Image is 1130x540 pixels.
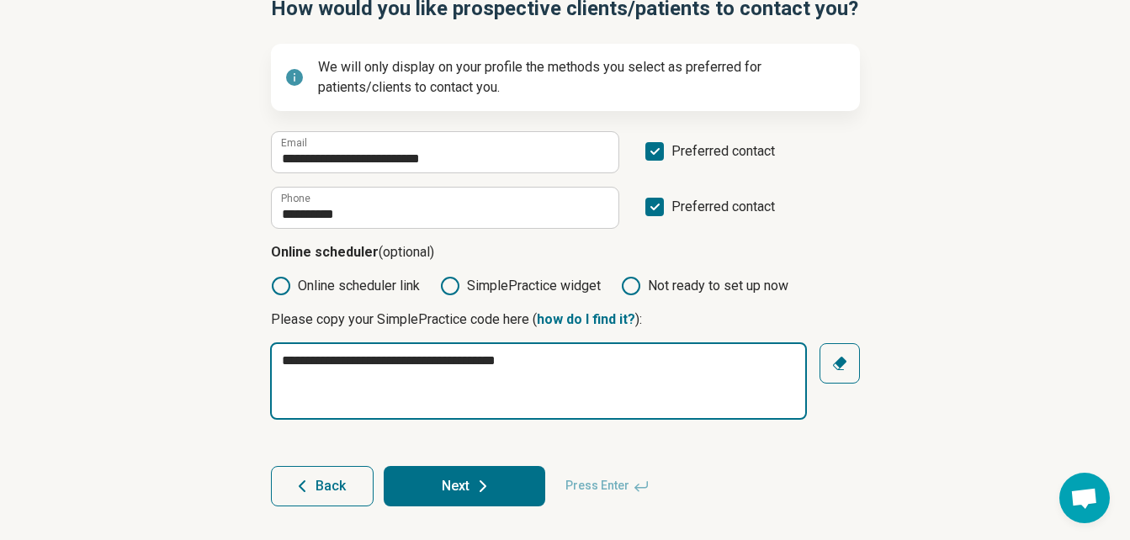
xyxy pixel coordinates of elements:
label: SimplePractice widget [440,276,601,296]
label: Phone [281,193,310,204]
span: Back [316,479,346,493]
span: Preferred contact [671,197,775,229]
button: Back [271,466,374,506]
p: We will only display on your profile the methods you select as preferred for patients/clients to ... [318,57,846,98]
label: Not ready to set up now [621,276,788,296]
p: Please copy your SimplePractice code here ( ): [271,310,860,330]
p: Online scheduler [271,242,860,262]
span: Press Enter [555,466,660,506]
label: Email [281,138,307,148]
span: (optional) [379,244,434,260]
span: Preferred contact [671,141,775,173]
label: Online scheduler link [271,276,420,296]
div: Open chat [1059,473,1110,523]
a: how do I find it? [537,311,635,327]
button: Next [384,466,545,506]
